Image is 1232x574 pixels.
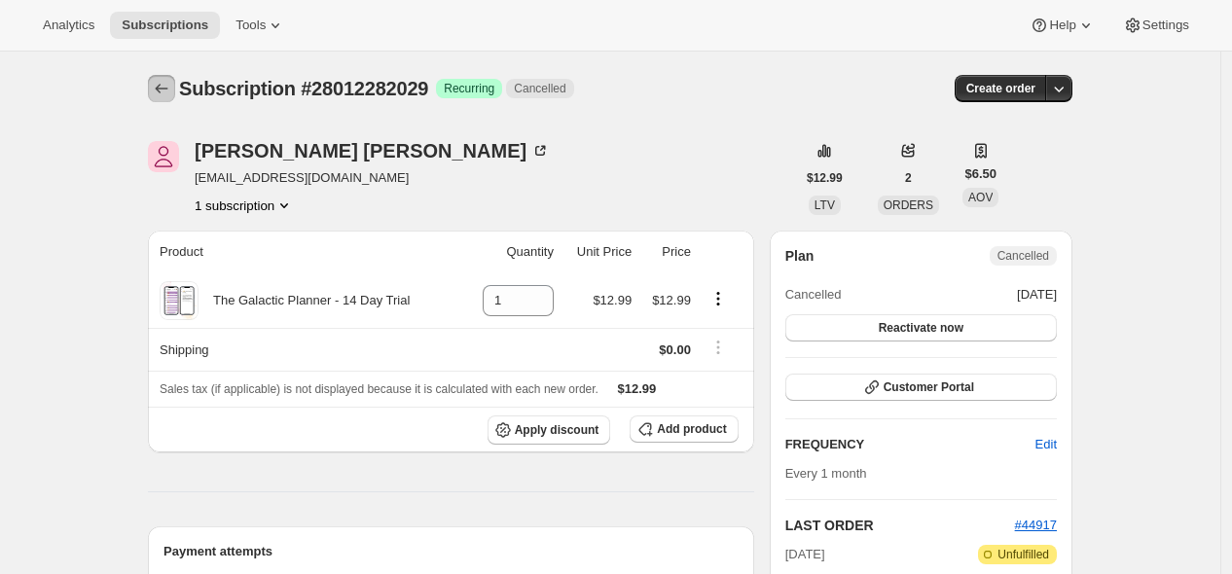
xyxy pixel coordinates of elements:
span: Help [1049,18,1075,33]
span: LTV [815,198,835,212]
span: Subscriptions [122,18,208,33]
span: $6.50 [964,164,996,184]
th: Product [148,231,462,273]
button: Customer Portal [785,374,1057,401]
button: Apply discount [488,415,611,445]
button: Product actions [195,196,294,215]
span: $12.99 [618,381,657,396]
div: [PERSON_NAME] [PERSON_NAME] [195,141,550,161]
a: #44917 [1015,518,1057,532]
span: Settings [1142,18,1189,33]
span: Tania Lewis [148,141,179,172]
span: Create order [966,81,1035,96]
button: Create order [955,75,1047,102]
span: Analytics [43,18,94,33]
span: Reactivate now [879,320,963,336]
h2: FREQUENCY [785,435,1035,454]
th: Quantity [462,231,560,273]
div: The Galactic Planner - 14 Day Trial [199,291,410,310]
span: $12.99 [807,170,843,186]
button: Subscriptions [148,75,175,102]
button: Tools [224,12,297,39]
span: Subscription #28012282029 [179,78,428,99]
button: Reactivate now [785,314,1057,341]
h2: Plan [785,246,815,266]
button: Help [1018,12,1106,39]
span: Recurring [444,81,494,96]
button: 2 [893,164,924,192]
span: AOV [968,191,993,204]
span: Sales tax (if applicable) is not displayed because it is calculated with each new order. [160,382,598,396]
button: Analytics [31,12,106,39]
button: $12.99 [795,164,854,192]
button: #44917 [1015,516,1057,535]
span: Unfulfilled [997,547,1049,562]
th: Price [637,231,697,273]
span: Cancelled [514,81,565,96]
span: ORDERS [884,198,933,212]
button: Settings [1111,12,1201,39]
button: Edit [1024,429,1069,460]
span: $12.99 [652,293,691,307]
button: Product actions [703,288,734,309]
span: [EMAIL_ADDRESS][DOMAIN_NAME] [195,168,550,188]
span: $0.00 [659,342,691,357]
span: Cancelled [785,285,842,305]
h2: LAST ORDER [785,516,1015,535]
span: Add product [657,421,726,437]
button: Add product [630,415,738,443]
span: 2 [905,170,912,186]
span: Tools [236,18,266,33]
span: [DATE] [1017,285,1057,305]
span: Cancelled [997,248,1049,264]
button: Shipping actions [703,337,734,358]
h2: Payment attempts [163,542,739,561]
span: Apply discount [515,422,599,438]
th: Shipping [148,328,462,371]
span: Customer Portal [884,379,974,395]
button: Subscriptions [110,12,220,39]
span: Every 1 month [785,466,867,481]
img: product img [162,281,196,320]
span: $12.99 [593,293,632,307]
th: Unit Price [560,231,637,273]
span: Edit [1035,435,1057,454]
span: [DATE] [785,545,825,564]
